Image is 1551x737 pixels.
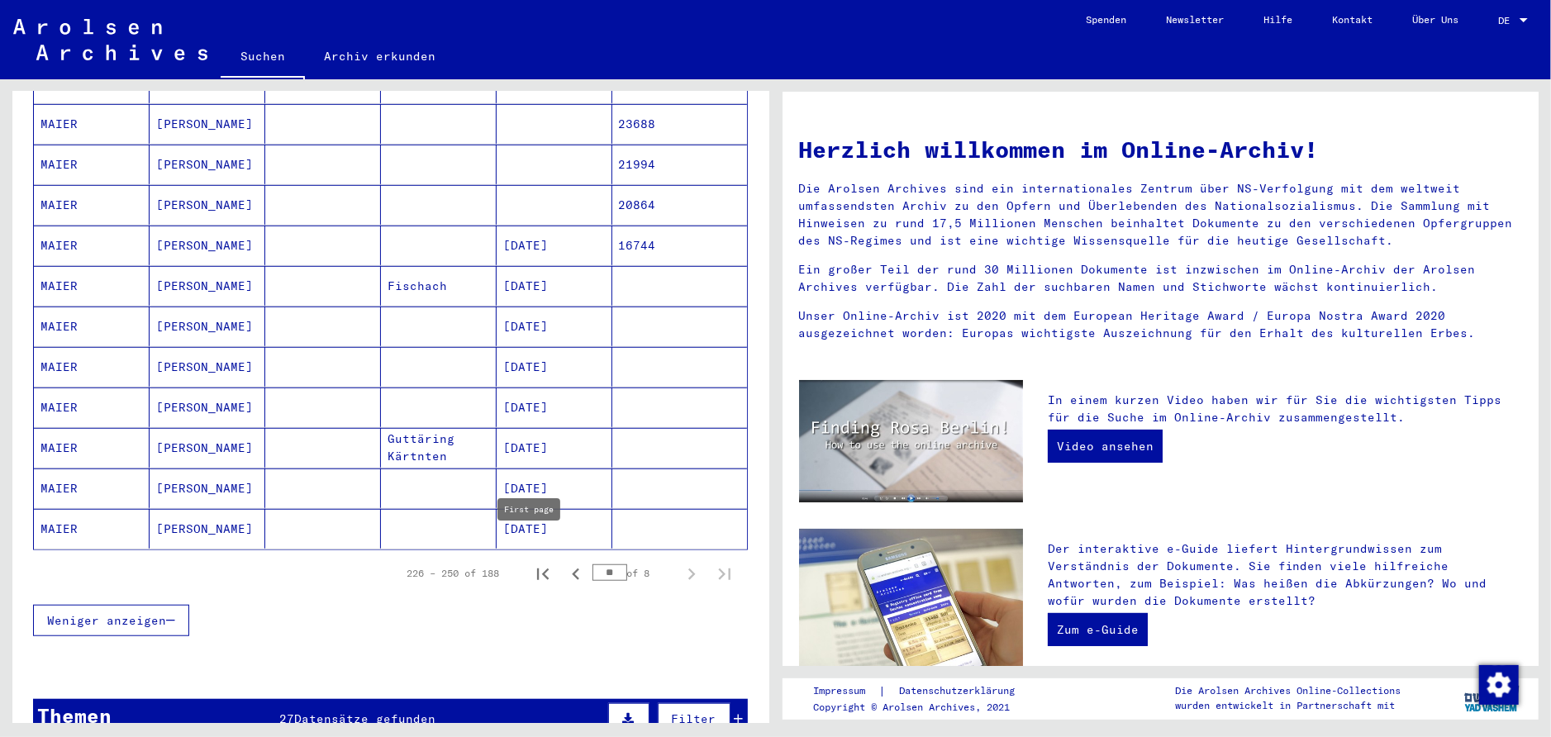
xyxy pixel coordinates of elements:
[658,703,730,735] button: Filter
[1048,392,1522,426] p: In einem kurzen Video haben wir für Sie die wichtigsten Tipps für die Suche im Online-Archiv zusa...
[150,185,265,225] mat-cell: [PERSON_NAME]
[813,682,1035,700] div: |
[497,307,612,346] mat-cell: [DATE]
[497,388,612,427] mat-cell: [DATE]
[150,307,265,346] mat-cell: [PERSON_NAME]
[799,307,1523,342] p: Unser Online-Archiv ist 2020 mit dem European Heritage Award / Europa Nostra Award 2020 ausgezeic...
[294,711,435,726] span: Datensätze gefunden
[34,226,150,265] mat-cell: MAIER
[813,700,1035,715] p: Copyright © Arolsen Archives, 2021
[1175,698,1401,713] p: wurden entwickelt in Partnerschaft mit
[813,682,878,700] a: Impressum
[34,468,150,508] mat-cell: MAIER
[150,388,265,427] mat-cell: [PERSON_NAME]
[799,132,1523,167] h1: Herzlich willkommen im Online-Archiv!
[799,180,1523,250] p: Die Arolsen Archives sind ein internationales Zentrum über NS-Verfolgung mit dem weltweit umfasse...
[592,565,675,581] div: of 8
[1048,540,1522,610] p: Der interaktive e-Guide liefert Hintergrundwissen zum Verständnis der Dokumente. Sie finden viele...
[34,388,150,427] mat-cell: MAIER
[150,347,265,387] mat-cell: [PERSON_NAME]
[47,613,166,628] span: Weniger anzeigen
[305,36,456,76] a: Archiv erkunden
[497,428,612,468] mat-cell: [DATE]
[497,347,612,387] mat-cell: [DATE]
[612,104,747,144] mat-cell: 23688
[799,380,1024,502] img: video.jpg
[559,557,592,590] button: Previous page
[799,529,1024,679] img: eguide.jpg
[150,266,265,306] mat-cell: [PERSON_NAME]
[221,36,305,79] a: Suchen
[1461,678,1523,719] img: yv_logo.png
[34,428,150,468] mat-cell: MAIER
[150,468,265,508] mat-cell: [PERSON_NAME]
[34,307,150,346] mat-cell: MAIER
[612,145,747,184] mat-cell: 21994
[526,557,559,590] button: First page
[150,428,265,468] mat-cell: [PERSON_NAME]
[1479,665,1519,705] img: Zustimmung ändern
[37,701,112,730] div: Themen
[1175,683,1401,698] p: Die Arolsen Archives Online-Collections
[33,605,189,636] button: Weniger anzeigen
[497,266,612,306] mat-cell: [DATE]
[150,509,265,549] mat-cell: [PERSON_NAME]
[1048,430,1163,463] a: Video ansehen
[34,347,150,387] mat-cell: MAIER
[34,104,150,144] mat-cell: MAIER
[675,557,708,590] button: Next page
[612,185,747,225] mat-cell: 20864
[497,468,612,508] mat-cell: [DATE]
[34,266,150,306] mat-cell: MAIER
[34,145,150,184] mat-cell: MAIER
[497,226,612,265] mat-cell: [DATE]
[708,557,741,590] button: Last page
[150,145,265,184] mat-cell: [PERSON_NAME]
[497,509,612,549] mat-cell: [DATE]
[799,261,1523,296] p: Ein großer Teil der rund 30 Millionen Dokumente ist inzwischen im Online-Archiv der Arolsen Archi...
[279,711,294,726] span: 27
[13,19,207,60] img: Arolsen_neg.svg
[381,266,497,306] mat-cell: Fischach
[150,226,265,265] mat-cell: [PERSON_NAME]
[407,566,500,581] div: 226 – 250 of 188
[612,226,747,265] mat-cell: 16744
[1498,15,1516,26] span: DE
[34,509,150,549] mat-cell: MAIER
[672,711,716,726] span: Filter
[34,185,150,225] mat-cell: MAIER
[150,104,265,144] mat-cell: [PERSON_NAME]
[1048,613,1148,646] a: Zum e-Guide
[381,428,497,468] mat-cell: Guttäring Kärtnten
[886,682,1035,700] a: Datenschutzerklärung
